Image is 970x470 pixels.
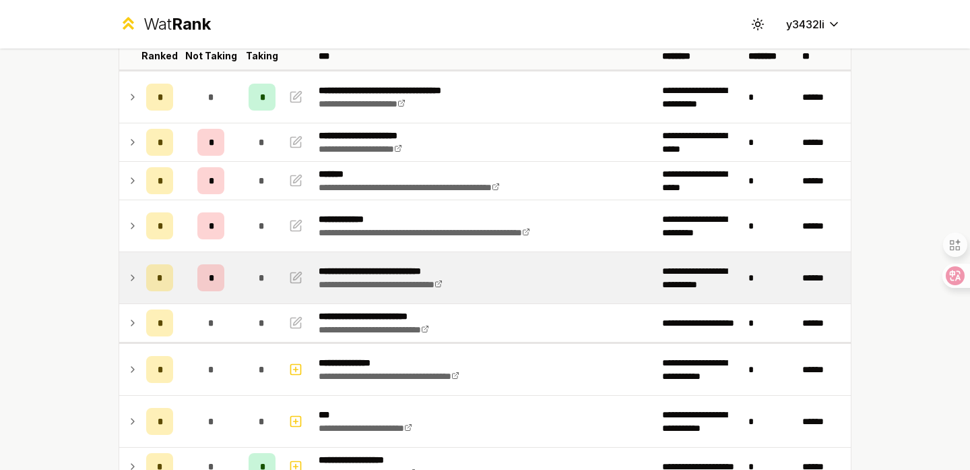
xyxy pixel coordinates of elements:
a: WatRank [119,13,211,35]
span: y3432li [786,16,825,32]
p: Ranked [141,49,178,63]
span: Rank [172,14,211,34]
div: Wat [143,13,211,35]
p: Not Taking [185,49,237,63]
button: y3432li [775,12,851,36]
p: Taking [246,49,278,63]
